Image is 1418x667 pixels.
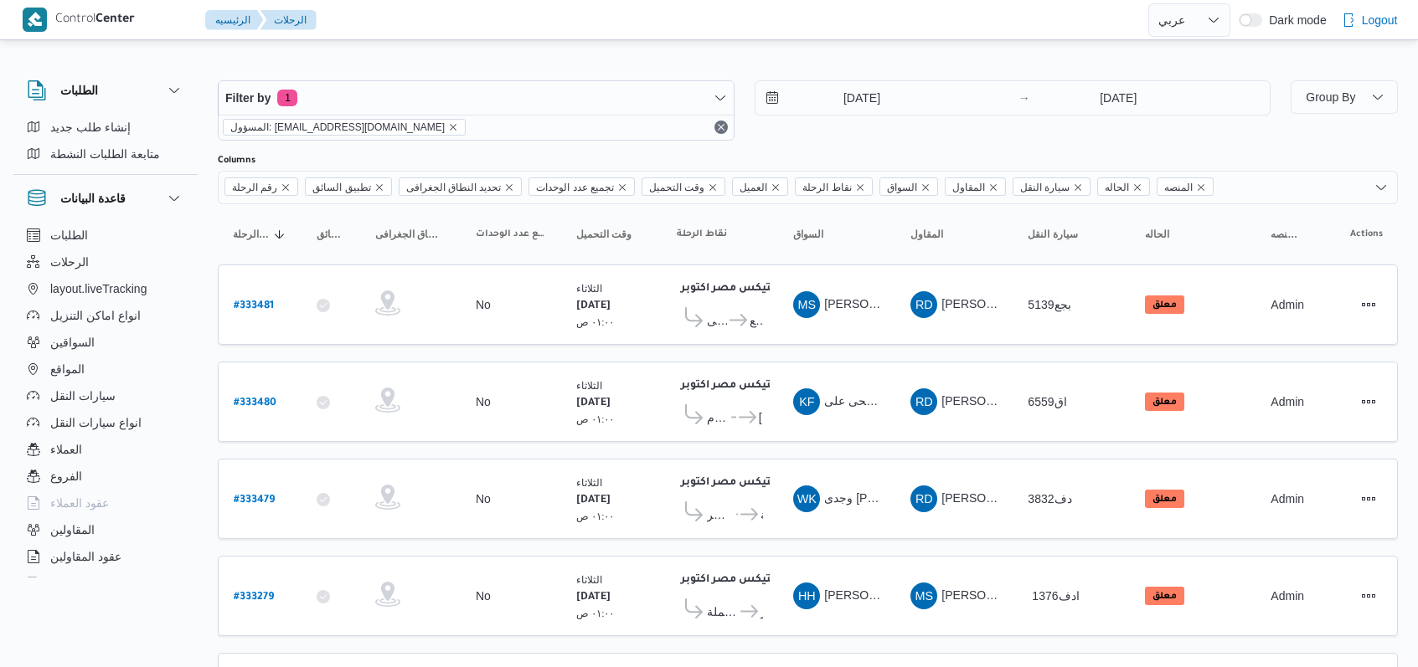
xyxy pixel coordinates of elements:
button: Filter by1 active filters [219,81,734,115]
button: تطبيق السائق [310,221,352,248]
small: الثلاثاء [576,283,602,294]
button: عقود العملاء [20,490,191,516]
span: الرحلات [50,252,89,272]
span: نقاط الرحلة [802,178,851,197]
b: [DATE] [576,300,611,312]
button: اجهزة التليفون [20,570,191,597]
span: تحديد النطاق الجغرافى [399,177,523,196]
button: الرحلات [260,10,317,30]
span: الحاله [1097,177,1150,196]
b: معلق [1152,300,1177,310]
button: رقم الرحلةSorted in descending order [226,221,293,248]
b: # 333279 [234,592,274,603]
button: الرئيسيه [205,10,264,30]
span: وقت التحميل [642,177,725,196]
button: Remove رقم الرحلة from selection in this group [281,182,291,192]
button: Actions [1355,485,1382,512]
span: كارفور زيزينيا الهرم [707,408,729,428]
button: تحديد النطاق الجغرافى [369,221,452,248]
span: وقت التحميل [576,228,632,241]
button: الفروع [20,463,191,490]
button: Group By [1291,80,1398,114]
span: المسؤول: mostafa.elrouby@illa.com.eg [223,119,466,136]
span: [PERSON_NAME] ضبع مهني مسعد [941,491,1121,505]
span: Logout [1362,10,1398,30]
span: رقم الرحلة [232,178,277,197]
iframe: chat widget [17,600,70,650]
span: WK [797,485,817,512]
span: المنصه [1164,178,1193,197]
b: اجيليتى لوجيستيكس مصر اكتوبر [681,283,841,295]
span: بيت الجملة مركاتو مول - التجمع [750,310,763,331]
span: تطبيق السائق [305,177,391,196]
span: نقاط الرحلة [677,228,727,241]
div: Rajh Dhba Muhni Msaad [910,388,937,415]
span: Dark mode [1262,13,1326,27]
button: الطلبات [27,80,184,100]
b: # 333481 [234,300,274,312]
b: معلق [1152,592,1177,602]
small: ٠١:٠٠ ص [576,608,615,618]
small: ٠١:٠٠ ص [576,316,615,327]
h3: الطلبات [60,80,98,100]
div: Mahmood Sama Abadallah Ibrahem Khalaifah [793,291,820,318]
span: تجميع عدد الوحدات [536,178,614,197]
b: # 333479 [234,495,275,506]
div: No [476,588,491,603]
span: [PERSON_NAME] [759,408,764,428]
span: معلق [1145,587,1184,605]
button: Remove العميل from selection in this group [771,182,781,192]
span: سيارات النقل [50,386,116,406]
span: Admin [1271,395,1304,408]
button: Remove تجميع عدد الوحدات from selection in this group [617,182,627,192]
div: → [1018,92,1030,104]
button: المنصه [1264,221,1306,248]
span: وقت التحميل [649,178,704,197]
b: [DATE] [576,398,611,409]
span: المواقع [50,359,85,379]
h3: قاعدة البيانات [60,188,126,208]
span: تجميع عدد الوحدات [529,177,635,196]
span: Admin [1271,298,1304,311]
span: دف3832 [1028,492,1071,505]
span: العميل [732,177,788,196]
button: Actions [1355,388,1382,415]
a: #333480 [234,391,276,413]
b: معلق [1152,495,1177,505]
span: رقم الرحلة [224,177,298,196]
span: معلق [1145,393,1184,411]
span: تجميع عدد الوحدات [476,228,546,241]
button: سيارة النقل [1021,221,1122,248]
span: تحديد النطاق الجغرافى [375,228,446,241]
span: تحديد النطاق الجغرافى [406,178,502,197]
a: #333481 [234,294,274,316]
div: Muhammad Slah Abad Alhada Abad Alhamaid [910,582,937,609]
button: remove selected entity [448,122,458,132]
span: Admin [1271,492,1304,505]
span: تطبيق السائق [312,178,370,197]
span: 1376ادف [1032,589,1079,603]
button: العملاء [20,436,191,463]
div: Hada Hassan Hassan Muhammad Yousf [793,582,820,609]
span: انواع سيارات النقل [50,413,142,433]
span: كارفور [PERSON_NAME] [761,602,764,622]
span: المنصه [1271,228,1299,241]
button: المقاولين [20,516,191,543]
div: No [476,394,491,409]
span: عقود العملاء [50,493,109,513]
span: بيت الجملة - مدينتى [707,310,727,331]
a: #333479 [234,488,275,511]
span: سيارة النقل [1028,228,1077,241]
div: Rajh Dhba Muhni Msaad [910,291,937,318]
button: Remove سيارة النقل from selection in this group [1073,182,1083,192]
input: Press the down key to open a popover containing a calendar. [1035,81,1202,115]
button: انواع سيارات النقل [20,409,191,436]
span: اق6559 [1028,395,1066,408]
b: [DATE] [576,592,611,603]
span: المنصه [1157,177,1214,196]
button: إنشاء طلب جديد [20,114,191,141]
div: Wjada Kariaman Muhammad Muhammad Hassan [793,485,820,512]
span: HH [798,582,816,609]
span: الفروع [50,466,82,486]
b: اجيليتى لوجيستيكس مصر اكتوبر [681,380,841,392]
